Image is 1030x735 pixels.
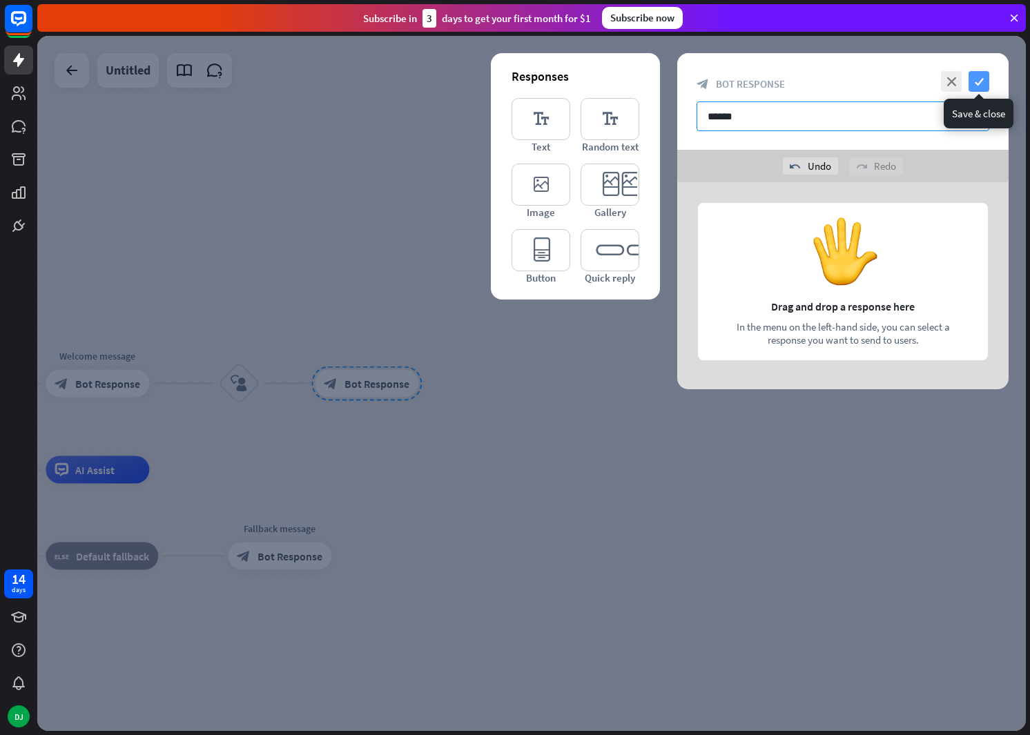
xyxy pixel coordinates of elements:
[790,161,801,172] i: undo
[849,157,903,175] div: Redo
[783,157,838,175] div: Undo
[716,77,785,90] span: Bot Response
[422,9,436,28] div: 3
[11,6,52,47] button: Open LiveChat chat widget
[969,71,989,92] i: check
[4,569,33,598] a: 14 days
[856,161,867,172] i: redo
[697,78,709,90] i: block_bot_response
[363,9,591,28] div: Subscribe in days to get your first month for $1
[12,573,26,585] div: 14
[12,585,26,595] div: days
[8,705,30,727] div: DJ
[602,7,683,29] div: Subscribe now
[941,71,962,92] i: close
